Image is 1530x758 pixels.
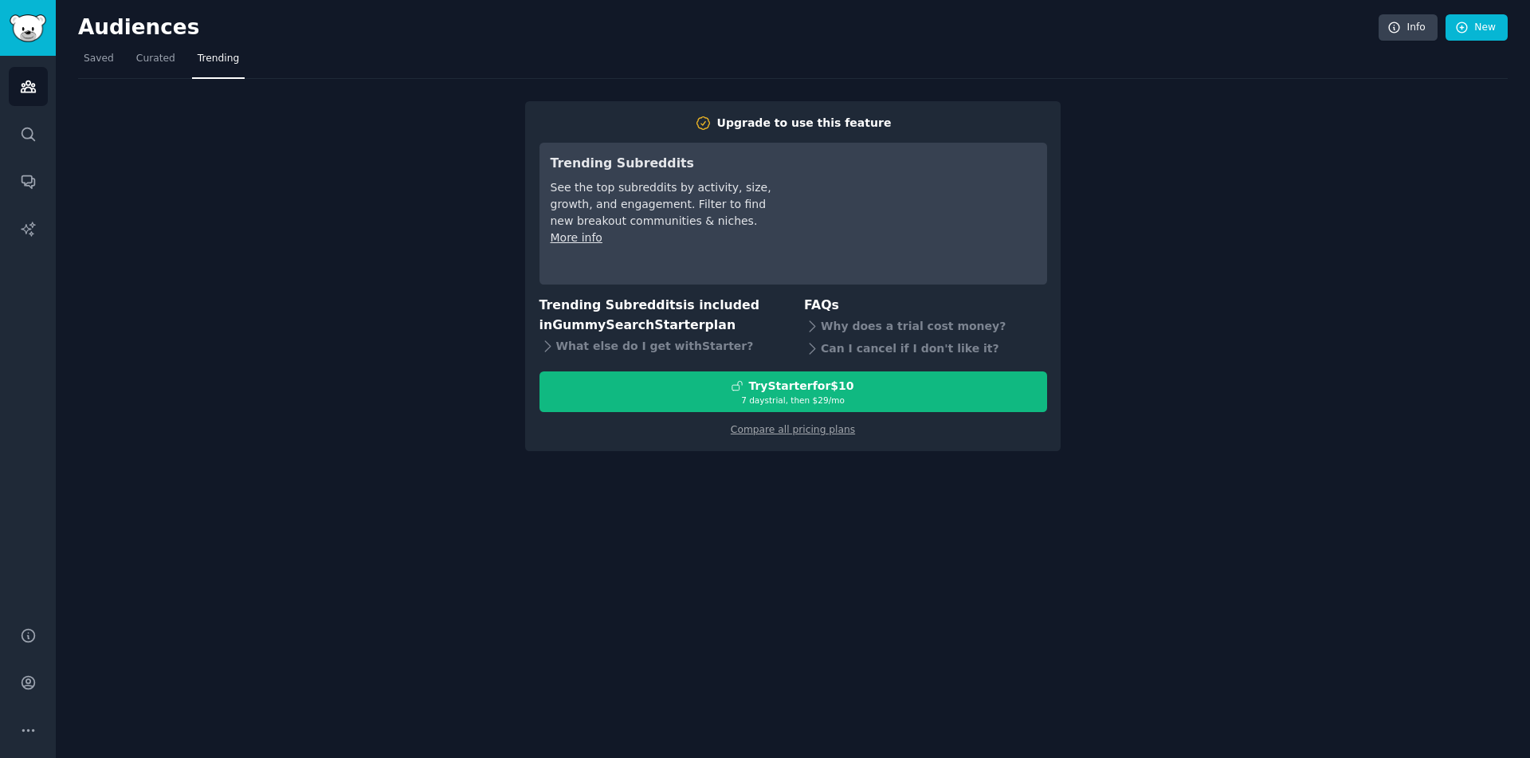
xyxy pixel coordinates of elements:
span: GummySearch Starter [552,317,704,332]
h3: Trending Subreddits is included in plan [539,296,783,335]
h3: Trending Subreddits [551,154,775,174]
iframe: YouTube video player [797,154,1036,273]
div: Why does a trial cost money? [804,316,1047,338]
a: New [1446,14,1508,41]
div: Try Starter for $10 [748,378,853,395]
img: GummySearch logo [10,14,46,42]
span: Curated [136,52,175,66]
div: What else do I get with Starter ? [539,335,783,357]
div: 7 days trial, then $ 29 /mo [540,395,1046,406]
a: Trending [192,46,245,79]
a: More info [551,231,602,244]
div: Can I cancel if I don't like it? [804,338,1047,360]
a: Compare all pricing plans [731,424,855,435]
div: Upgrade to use this feature [717,115,892,132]
a: Saved [78,46,120,79]
span: Trending [198,52,239,66]
div: See the top subreddits by activity, size, growth, and engagement. Filter to find new breakout com... [551,179,775,230]
a: Info [1379,14,1438,41]
h2: Audiences [78,15,1379,41]
a: Curated [131,46,181,79]
span: Saved [84,52,114,66]
button: TryStarterfor$107 daystrial, then $29/mo [539,371,1047,412]
h3: FAQs [804,296,1047,316]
